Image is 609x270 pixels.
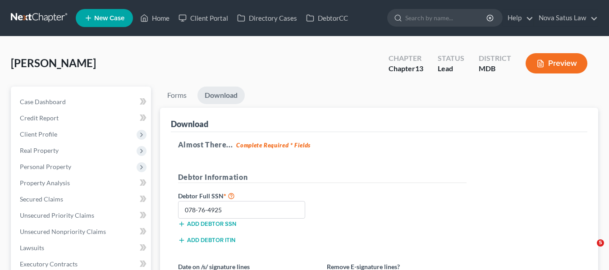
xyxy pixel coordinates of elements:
label: Debtor Full SSN [174,190,322,201]
a: Forms [160,87,194,104]
h5: Debtor Information [178,172,467,183]
div: Chapter [389,64,423,74]
strong: Complete Required * Fields [236,142,311,149]
h5: Almost There... [178,139,580,150]
span: 5 [597,239,604,247]
div: Status [438,53,464,64]
div: Lead [438,64,464,74]
a: Home [136,10,174,26]
a: Directory Cases [233,10,302,26]
span: Credit Report [20,114,59,122]
span: Real Property [20,146,59,154]
a: Lawsuits [13,240,151,256]
a: Nova Satus Law [534,10,598,26]
span: Secured Claims [20,195,63,203]
span: 13 [415,64,423,73]
a: Unsecured Nonpriority Claims [13,224,151,240]
div: District [479,53,511,64]
button: Add debtor ITIN [178,237,235,244]
span: Unsecured Priority Claims [20,211,94,219]
span: Case Dashboard [20,98,66,105]
span: [PERSON_NAME] [11,56,96,69]
a: Case Dashboard [13,94,151,110]
span: Unsecured Nonpriority Claims [20,228,106,235]
a: Credit Report [13,110,151,126]
span: New Case [94,15,124,22]
span: Executory Contracts [20,260,78,268]
a: Unsecured Priority Claims [13,207,151,224]
span: Property Analysis [20,179,70,187]
span: Lawsuits [20,244,44,252]
a: Secured Claims [13,191,151,207]
a: Property Analysis [13,175,151,191]
iframe: Intercom live chat [578,239,600,261]
a: DebtorCC [302,10,353,26]
div: Chapter [389,53,423,64]
a: Download [197,87,245,104]
a: Help [503,10,533,26]
a: Client Portal [174,10,233,26]
span: Personal Property [20,163,71,170]
input: XXX-XX-XXXX [178,201,306,219]
div: Download [171,119,208,129]
input: Search by name... [405,9,488,26]
span: Client Profile [20,130,57,138]
button: Preview [526,53,587,73]
div: MDB [479,64,511,74]
button: Add debtor SSN [178,220,236,228]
